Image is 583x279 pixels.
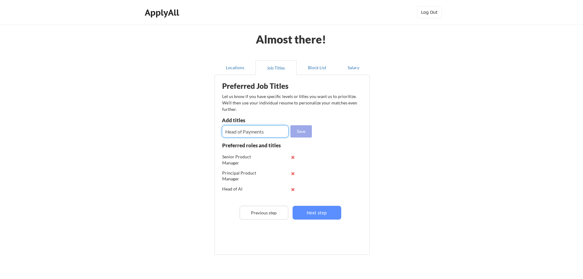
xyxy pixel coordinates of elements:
div: Head of AI [222,186,262,192]
button: Job Titles [256,60,297,75]
button: Next step [293,206,341,220]
div: Preferred roles and titles [222,143,288,148]
button: Log Out [417,6,442,18]
div: ApplyAll [145,7,181,18]
input: E.g. Senior Product Manager [222,125,289,138]
button: Save [290,125,312,138]
button: Previous step [240,206,288,220]
div: Add titles [222,118,287,123]
div: Almost there! [249,34,334,45]
button: Block List [297,60,338,75]
button: Salary [338,60,370,75]
button: Locations [215,60,256,75]
div: Preferred Job Titles [222,82,299,90]
div: Principal Product Manager [222,170,262,182]
div: Let us know if you have specific levels or titles you want us to prioritize. We’ll then use your ... [222,93,358,112]
div: Senior Product Manager [222,154,262,166]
